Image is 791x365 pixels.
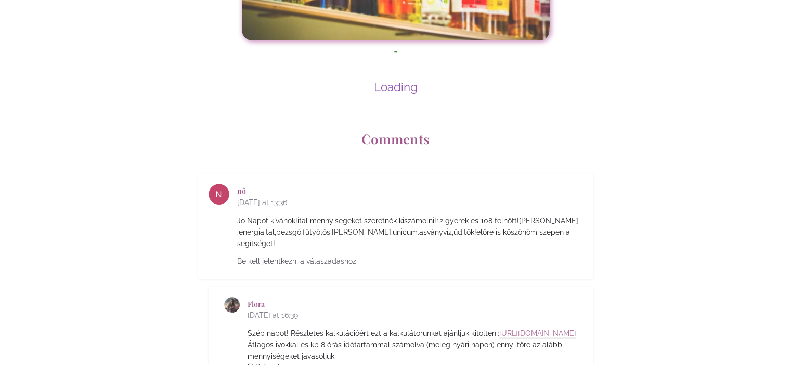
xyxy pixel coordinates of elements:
p: Jó Napot kívánok!ital mennyiségeket szeretnék kiszámolni!12 gyerek és 108 felnőtt![PERSON_NAME] .... [237,215,583,249]
a: [URL][DOMAIN_NAME] [499,329,576,339]
a: Be kell jelentkezni a válaszadáshoz [237,254,364,268]
a: nő [237,186,246,196]
a: Flora [248,299,265,309]
h2: Comments [99,131,692,148]
span: [DATE] at 13:36 [237,196,583,210]
span: [DATE] at 16:39 [248,308,583,322]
